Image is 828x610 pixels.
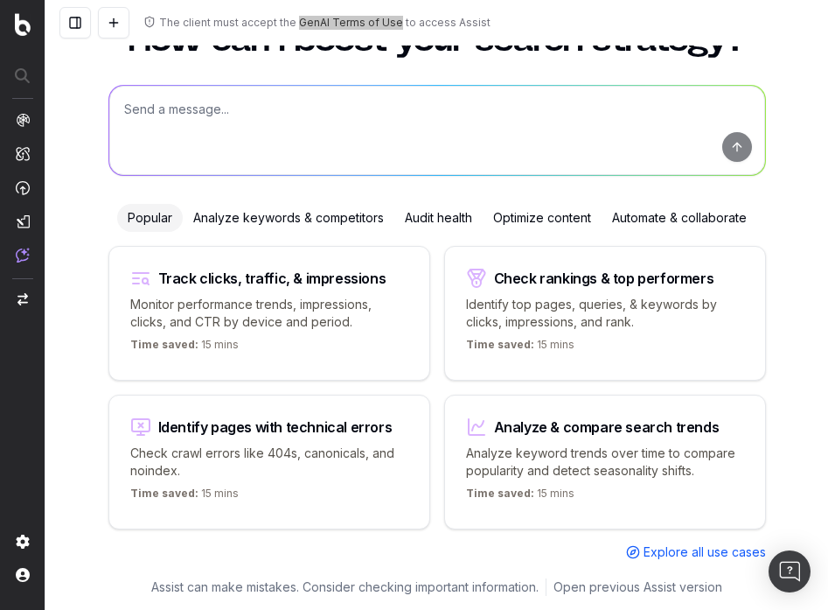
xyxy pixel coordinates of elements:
p: Identify top pages, queries, & keywords by clicks, impressions, and rank. [466,296,744,331]
p: 15 mins [466,487,574,508]
div: Popular [117,204,183,232]
div: Automate & collaborate [602,204,757,232]
a: Explore all use cases [626,543,766,561]
img: My account [16,568,30,582]
div: Analyze & compare search trends [494,420,720,434]
div: The client must accept the GenAI Terms of Use to access Assist [159,16,491,30]
img: Setting [16,535,30,549]
div: Optimize content [483,204,602,232]
div: Analyze keywords & competitors [183,204,394,232]
p: Analyze keyword trends over time to compare popularity and detect seasonality shifts. [466,445,744,480]
img: Botify logo [15,13,31,36]
img: Analytics [16,113,30,127]
p: 15 mins [130,487,239,508]
span: Explore all use cases [644,543,766,561]
p: Monitor performance trends, impressions, clicks, and CTR by device and period. [130,296,408,331]
p: Check crawl errors like 404s, canonicals, and noindex. [130,445,408,480]
span: Time saved: [130,487,198,500]
p: 15 mins [466,338,574,359]
div: Check rankings & top performers [494,271,714,285]
p: 15 mins [130,338,239,359]
div: Track clicks, traffic, & impressions [158,271,386,285]
img: Switch project [17,293,28,305]
img: Studio [16,214,30,228]
img: Assist [16,248,30,263]
img: Intelligence [16,146,30,161]
span: Time saved: [466,487,534,500]
div: Identify pages with technical errors [158,420,393,434]
p: Assist can make mistakes. Consider checking important information. [151,578,539,596]
div: Open Intercom Messenger [769,550,811,592]
div: Audit health [394,204,483,232]
a: Open previous Assist version [553,578,722,596]
img: Activation [16,180,30,195]
span: Time saved: [130,338,198,351]
span: Time saved: [466,338,534,351]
